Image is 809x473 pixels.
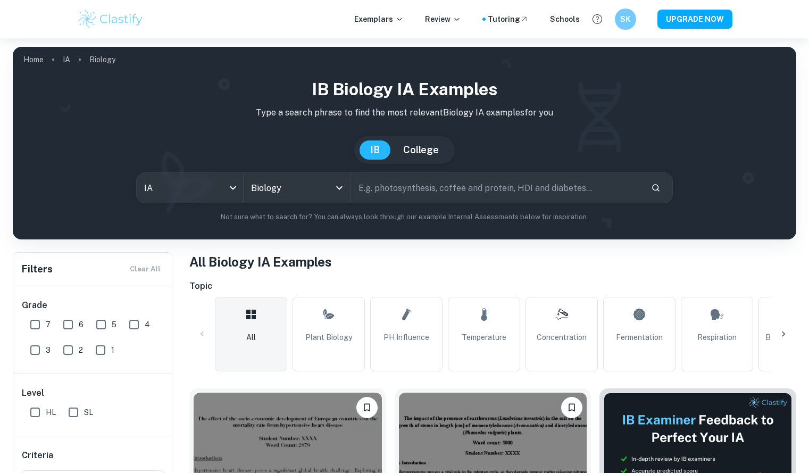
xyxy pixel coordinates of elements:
h6: Level [22,387,164,400]
button: UPGRADE NOW [657,10,732,29]
img: profile cover [13,47,796,239]
p: Not sure what to search for? You can always look through our example Internal Assessments below f... [21,212,788,222]
span: Temperature [462,331,506,343]
span: Fermentation [616,331,663,343]
button: Search [647,179,665,197]
button: SK [615,9,636,30]
a: IA [63,52,70,67]
span: All [246,331,256,343]
span: 5 [112,319,116,330]
button: Help and Feedback [588,10,606,28]
span: 3 [46,344,51,356]
button: Open [332,180,347,195]
p: Review [425,13,461,25]
button: College [393,140,449,160]
h6: Topic [189,280,796,293]
a: Home [23,52,44,67]
h6: Criteria [22,449,53,462]
span: 1 [111,344,114,356]
h6: Filters [22,262,53,277]
span: pH Influence [383,331,429,343]
span: HL [46,406,56,418]
span: Concentration [537,331,587,343]
span: 7 [46,319,51,330]
span: 6 [79,319,84,330]
h6: Grade [22,299,164,312]
h1: All Biology IA Examples [189,252,796,271]
span: Plant Biology [305,331,352,343]
a: Schools [550,13,580,25]
button: Bookmark [356,397,378,418]
p: Exemplars [354,13,404,25]
p: Biology [89,54,115,65]
span: SL [84,406,93,418]
button: IB [360,140,390,160]
button: Bookmark [561,397,582,418]
img: Clastify logo [77,9,145,30]
div: IA [137,173,243,203]
input: E.g. photosynthesis, coffee and protein, HDI and diabetes... [351,173,643,203]
h1: IB Biology IA examples [21,77,788,102]
span: 2 [79,344,83,356]
h6: SK [619,13,631,25]
a: Tutoring [488,13,529,25]
span: 4 [145,319,150,330]
p: Type a search phrase to find the most relevant Biology IA examples for you [21,106,788,119]
span: Respiration [697,331,737,343]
